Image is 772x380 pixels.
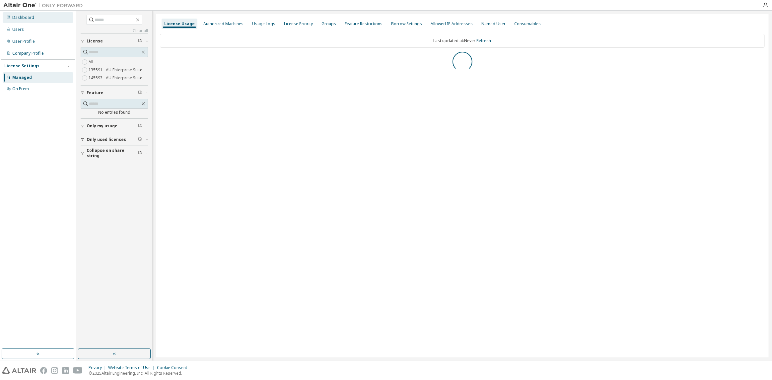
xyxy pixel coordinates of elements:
[51,367,58,374] img: instagram.svg
[431,21,473,27] div: Allowed IP Addresses
[87,123,117,129] span: Only my usage
[81,28,148,33] a: Clear all
[514,21,541,27] div: Consumables
[252,21,275,27] div: Usage Logs
[87,38,103,44] span: License
[73,367,83,374] img: youtube.svg
[40,367,47,374] img: facebook.svg
[81,34,148,48] button: License
[138,151,142,156] span: Clear filter
[89,58,95,66] label: All
[12,86,29,92] div: On Prem
[81,132,148,147] button: Only used licenses
[81,146,148,160] button: Collapse on share string
[203,21,244,27] div: Authorized Machines
[138,90,142,95] span: Clear filter
[12,75,32,80] div: Managed
[345,21,383,27] div: Feature Restrictions
[81,110,148,115] div: No entries found
[481,21,506,27] div: Named User
[89,365,108,370] div: Privacy
[138,137,142,142] span: Clear filter
[89,370,191,376] p: © 2025 Altair Engineering, Inc. All Rights Reserved.
[2,367,36,374] img: altair_logo.svg
[89,66,144,74] label: 135591 - AU Enterprise Suite
[157,365,191,370] div: Cookie Consent
[108,365,157,370] div: Website Terms of Use
[138,38,142,44] span: Clear filter
[477,38,491,43] a: Refresh
[12,51,44,56] div: Company Profile
[391,21,422,27] div: Borrow Settings
[81,86,148,100] button: Feature
[138,123,142,129] span: Clear filter
[87,90,104,95] span: Feature
[81,119,148,133] button: Only my usage
[12,27,24,32] div: Users
[164,21,195,27] div: License Usage
[284,21,313,27] div: License Priority
[3,2,86,9] img: Altair One
[4,63,39,69] div: License Settings
[62,367,69,374] img: linkedin.svg
[160,34,765,48] div: Last updated at: Never
[87,148,138,158] span: Collapse on share string
[321,21,336,27] div: Groups
[12,15,34,20] div: Dashboard
[87,137,126,142] span: Only used licenses
[12,39,35,44] div: User Profile
[89,74,144,82] label: 145593 - AU Enterprise Suite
